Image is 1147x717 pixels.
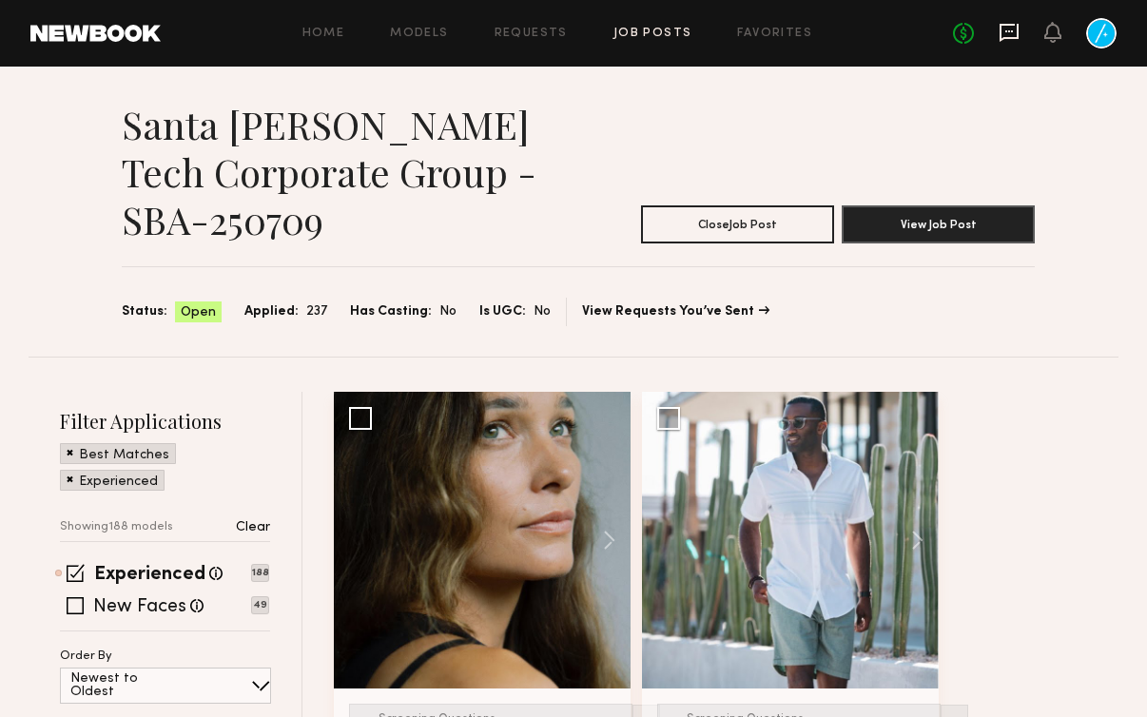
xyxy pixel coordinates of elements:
span: Status: [122,301,167,322]
span: 237 [306,301,327,322]
span: Is UGC: [479,301,526,322]
span: No [534,301,551,322]
p: Clear [236,521,270,534]
img: Back to previous page [29,126,38,142]
a: Job Posts [613,28,692,40]
button: CloseJob Post [641,205,834,243]
a: Models [390,28,448,40]
p: Showing 188 models [60,521,173,533]
label: New Faces [93,598,186,617]
a: View Requests You’ve Sent [582,305,769,319]
a: Home [302,28,345,40]
a: Requests [495,28,568,40]
span: Applied: [244,301,299,322]
a: Favorites [737,28,812,40]
p: Experienced [79,475,158,489]
button: View Job Post [842,205,1035,243]
p: Order By [60,650,112,663]
p: Newest to Oldest [70,672,184,699]
label: Experienced [94,566,205,585]
p: 49 [251,596,269,614]
p: Best Matches [79,449,169,462]
h1: Santa [PERSON_NAME] Tech Corporate Group - SBA-250709 [122,101,609,243]
span: Has Casting: [350,301,432,322]
p: 188 [251,564,269,582]
h2: Filter Applications [60,408,270,434]
span: No [439,301,457,322]
span: Open [181,303,216,322]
